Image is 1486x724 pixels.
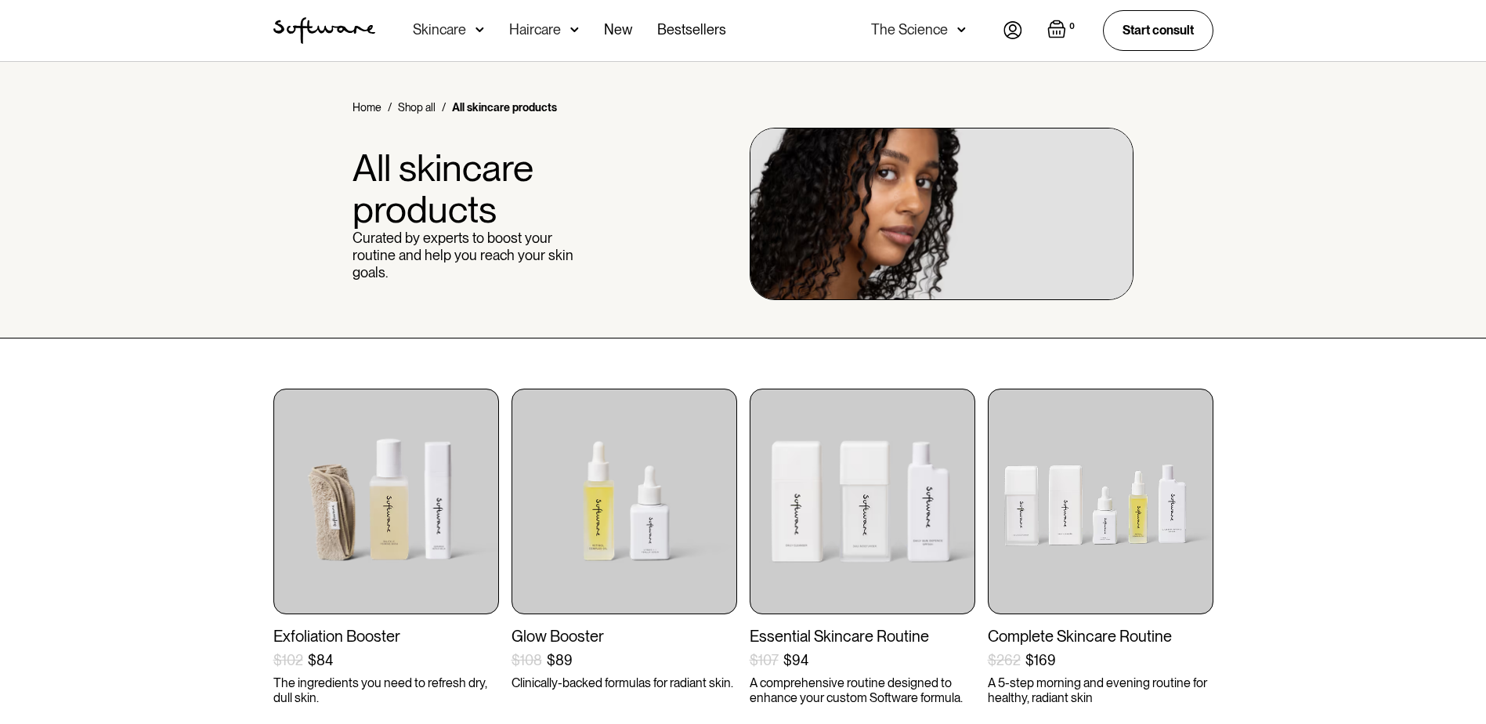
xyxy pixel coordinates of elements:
a: Home [353,100,381,115]
div: All skincare products [452,100,557,115]
div: Glow Booster [512,627,737,646]
a: Shop all [398,100,436,115]
a: Open cart [1047,20,1078,42]
div: $84 [308,652,333,669]
div: Essential Skincare Routine [750,627,975,646]
div: $107 [750,652,779,669]
div: Complete Skincare Routine [988,627,1213,646]
img: arrow down [570,22,579,38]
p: A 5-step morning and evening routine for healthy, radiant skin [988,675,1213,705]
p: A comprehensive routine designed to enhance your custom Software formula. [750,675,975,705]
div: $108 [512,652,542,669]
div: / [442,100,446,115]
h1: All skincare products [353,147,578,230]
div: Haircare [509,22,561,38]
div: 0 [1066,20,1078,34]
div: Exfoliation Booster [273,627,499,646]
img: Software Logo [273,17,375,44]
img: arrow down [475,22,484,38]
p: Clinically-backed formulas for radiant skin. [512,675,737,690]
div: $94 [783,652,808,669]
div: $102 [273,652,303,669]
div: / [388,100,392,115]
a: home [273,17,375,44]
p: The ingredients you need to refresh dry, dull skin. [273,675,499,705]
div: The Science [871,22,948,38]
img: arrow down [957,22,966,38]
div: $89 [547,652,573,669]
div: $169 [1025,652,1056,669]
div: $262 [988,652,1021,669]
div: Skincare [413,22,466,38]
a: Start consult [1103,10,1213,50]
p: Curated by experts to boost your routine and help you reach your skin goals. [353,230,578,281]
